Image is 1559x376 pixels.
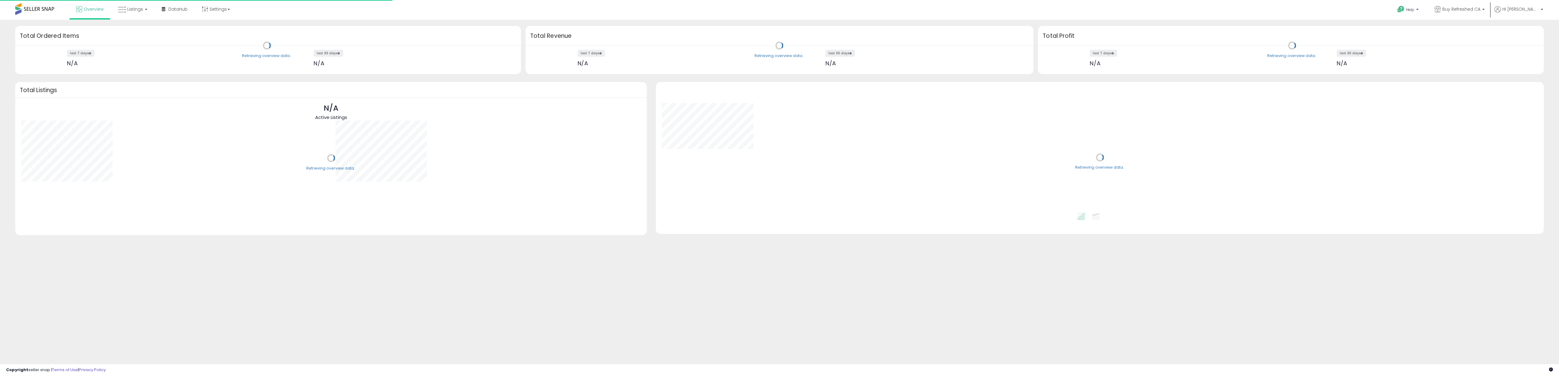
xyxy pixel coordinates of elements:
span: Hi [PERSON_NAME] [1502,6,1539,12]
i: Get Help [1397,5,1405,13]
div: Retrieving overview data.. [306,166,356,171]
span: Overview [84,6,104,12]
div: Retrieving overview data.. [1267,53,1317,59]
span: DataHub [168,6,188,12]
div: Retrieving overview data.. [755,53,804,59]
div: Retrieving overview data.. [1075,165,1125,170]
div: Retrieving overview data.. [242,53,292,59]
span: Buy Refreshed CA [1442,6,1480,12]
span: Help [1406,7,1414,12]
span: Listings [127,6,143,12]
a: Hi [PERSON_NAME] [1494,6,1543,20]
a: Help [1392,1,1425,20]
